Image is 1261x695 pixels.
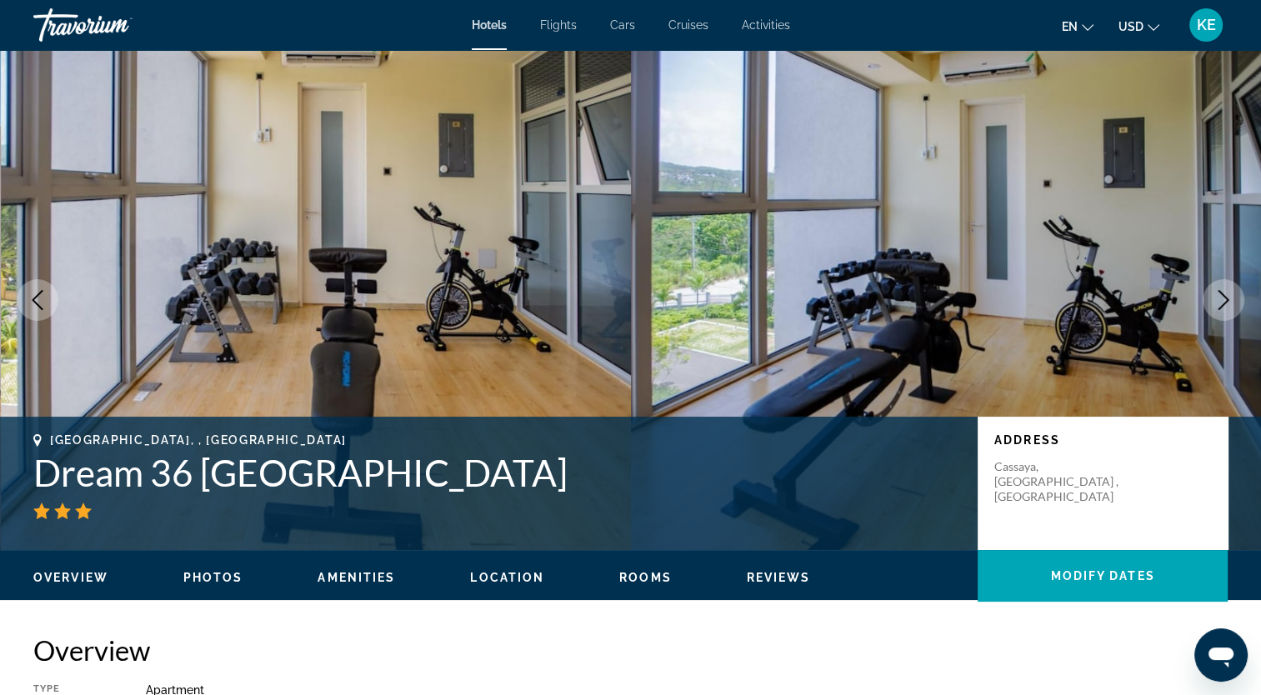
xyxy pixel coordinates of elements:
[994,459,1128,504] p: Cassaya, [GEOGRAPHIC_DATA] , [GEOGRAPHIC_DATA]
[472,18,507,32] a: Hotels
[1050,569,1154,582] span: Modify Dates
[619,570,672,585] button: Rooms
[470,570,544,585] button: Location
[318,570,395,585] button: Amenities
[1062,14,1093,38] button: Change language
[1118,14,1159,38] button: Change currency
[747,570,811,585] button: Reviews
[610,18,635,32] a: Cars
[978,550,1228,602] button: Modify Dates
[183,571,243,584] span: Photos
[668,18,708,32] a: Cruises
[33,451,961,494] h1: Dream 36 [GEOGRAPHIC_DATA]
[33,3,200,47] a: Travorium
[1197,17,1216,33] span: KE
[1194,628,1248,682] iframe: Button to launch messaging window
[540,18,577,32] a: Flights
[994,433,1211,447] p: Address
[183,570,243,585] button: Photos
[742,18,790,32] a: Activities
[17,279,58,321] button: Previous image
[1062,20,1078,33] span: en
[1184,7,1228,42] button: User Menu
[747,571,811,584] span: Reviews
[1203,279,1244,321] button: Next image
[1118,20,1143,33] span: USD
[33,633,1228,667] h2: Overview
[33,570,108,585] button: Overview
[470,571,544,584] span: Location
[318,571,395,584] span: Amenities
[33,571,108,584] span: Overview
[50,433,347,447] span: [GEOGRAPHIC_DATA], , [GEOGRAPHIC_DATA]
[619,571,672,584] span: Rooms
